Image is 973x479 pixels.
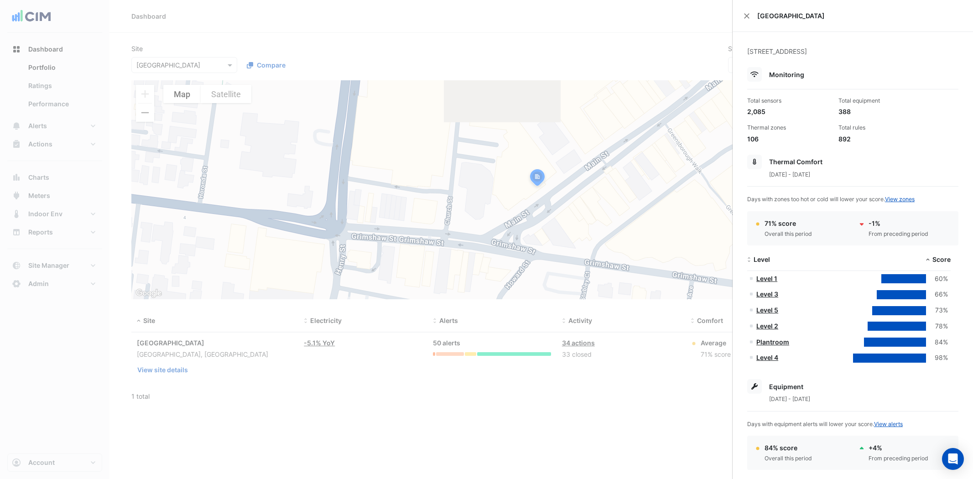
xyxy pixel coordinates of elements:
a: Plantroom [756,338,789,346]
div: Overall this period [765,230,812,238]
a: Level 3 [756,290,778,298]
span: [DATE] - [DATE] [769,396,810,402]
div: Overall this period [765,454,812,463]
a: Level 4 [756,354,778,361]
span: Thermal Comfort [769,158,822,166]
div: 84% score [765,443,812,453]
div: 60% [926,274,948,284]
div: Total sensors [747,97,831,105]
span: Score [932,255,951,263]
a: Level 1 [756,275,777,282]
div: 73% [926,305,948,316]
div: Total equipment [838,97,922,105]
span: Days with equipment alerts will lower your score. [747,421,903,427]
div: From preceding period [869,230,928,238]
span: [GEOGRAPHIC_DATA] [757,11,962,21]
div: Open Intercom Messenger [942,448,964,470]
a: Level 2 [756,322,778,330]
div: -1% [869,219,928,228]
button: Close [744,13,750,19]
span: Level [754,255,770,263]
div: 892 [838,134,922,144]
div: 84% [926,337,948,348]
div: + 4% [869,443,928,453]
div: 71% score [765,219,812,228]
div: 2,085 [747,107,831,116]
span: Equipment [769,383,803,390]
a: View zones [885,196,915,203]
div: Total rules [838,124,922,132]
div: 66% [926,289,948,300]
span: [DATE] - [DATE] [769,171,810,178]
div: 78% [926,321,948,332]
span: Monitoring [769,71,804,78]
div: Thermal zones [747,124,831,132]
div: 106 [747,134,831,144]
a: Level 5 [756,306,778,314]
span: Days with zones too hot or cold will lower your score. [747,196,915,203]
div: 388 [838,107,922,116]
div: 98% [926,353,948,363]
div: [STREET_ADDRESS] [747,47,958,67]
a: View alerts [874,421,903,427]
div: From preceding period [869,454,928,463]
